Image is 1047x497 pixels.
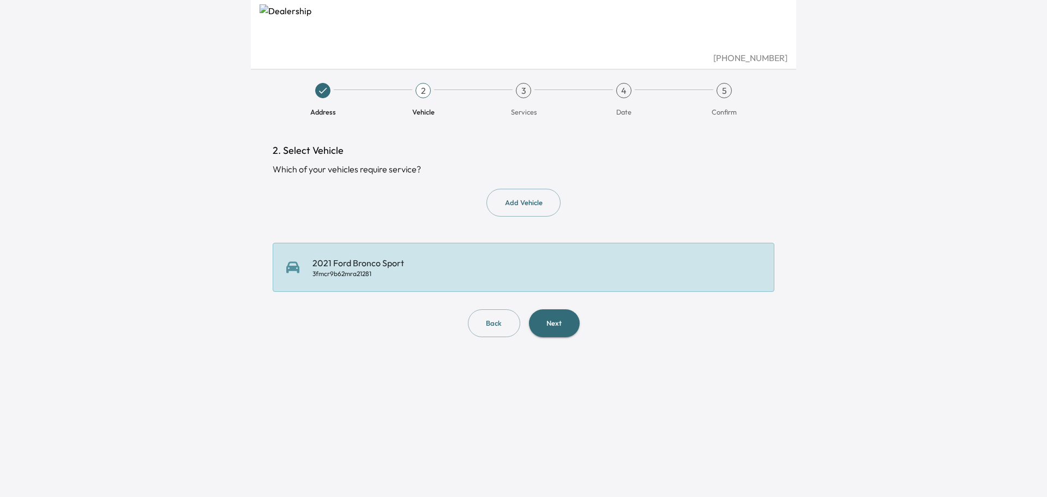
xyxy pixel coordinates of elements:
[486,189,561,217] button: Add Vehicle
[260,4,787,51] img: Dealership
[273,163,774,176] div: Which of your vehicles require service?
[511,107,537,117] span: Services
[717,83,732,98] div: 5
[712,107,737,117] span: Confirm
[312,270,404,278] div: 3fmcr9b62mra21281
[412,107,435,117] span: Vehicle
[260,51,787,64] div: [PHONE_NUMBER]
[273,143,774,158] h1: 2. Select Vehicle
[529,309,580,337] button: Next
[616,83,631,98] div: 4
[310,107,336,117] span: Address
[516,83,531,98] div: 3
[616,107,631,117] span: Date
[468,309,520,337] button: Back
[416,83,431,98] div: 2
[312,256,404,278] div: 2021 Ford Bronco Sport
